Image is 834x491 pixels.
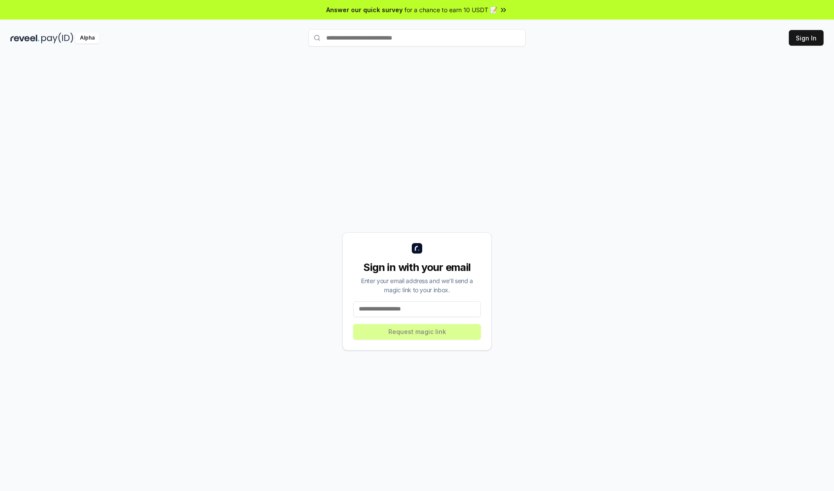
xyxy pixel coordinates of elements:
span: for a chance to earn 10 USDT 📝 [404,5,497,14]
div: Enter your email address and we’ll send a magic link to your inbox. [353,276,481,294]
img: reveel_dark [10,33,40,43]
div: Sign in with your email [353,261,481,274]
button: Sign In [789,30,824,46]
img: logo_small [412,243,422,254]
div: Alpha [75,33,99,43]
img: pay_id [41,33,73,43]
span: Answer our quick survey [326,5,403,14]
